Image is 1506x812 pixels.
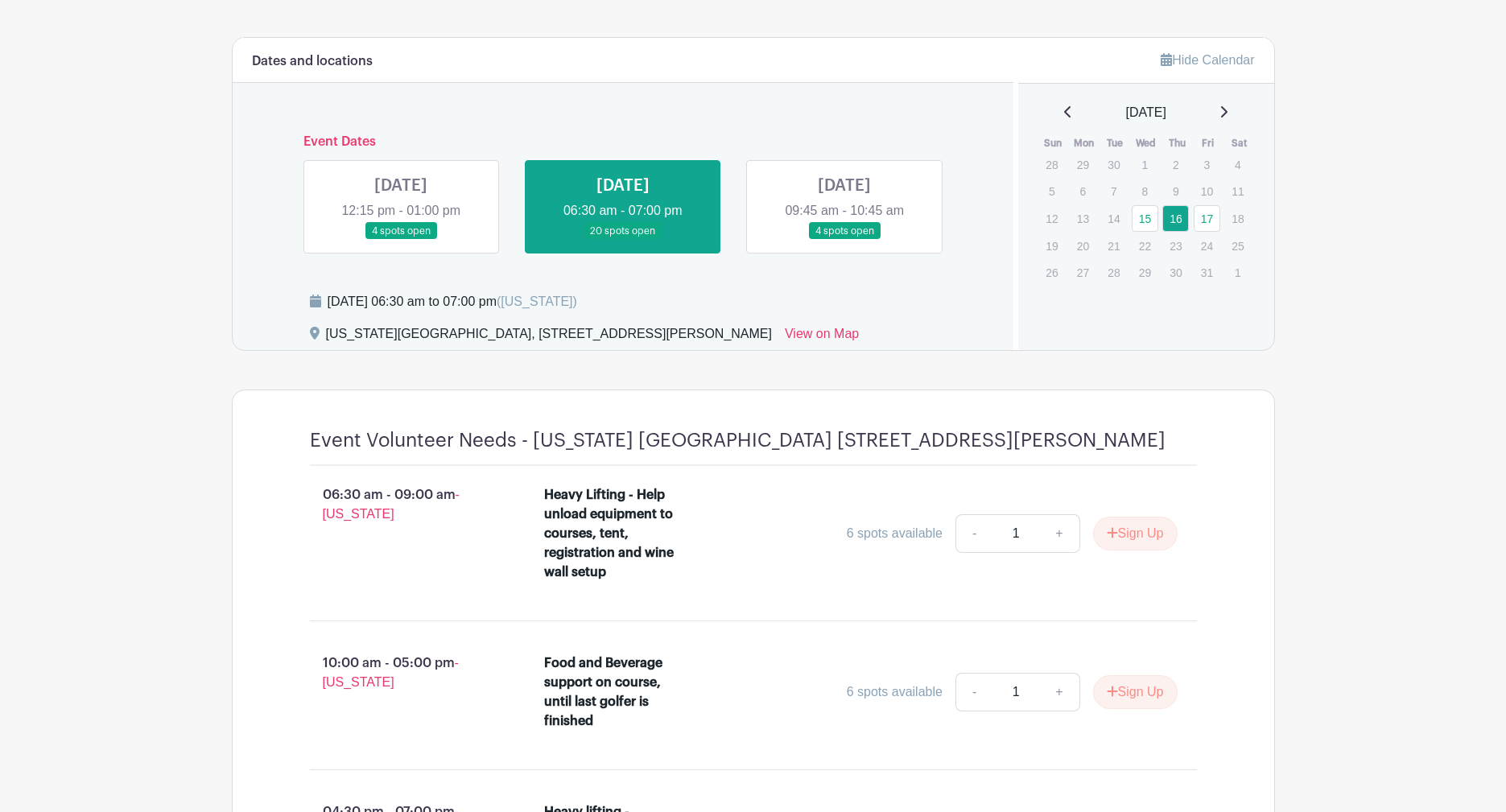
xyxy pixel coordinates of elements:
a: View on Map [785,324,859,350]
p: 21 [1100,233,1127,258]
p: 14 [1100,206,1127,231]
p: 4 [1224,152,1251,177]
a: Hide Calendar [1161,53,1254,67]
h4: Event Volunteer Needs - [US_STATE] [GEOGRAPHIC_DATA] [STREET_ADDRESS][PERSON_NAME] [310,429,1166,452]
p: 9 [1162,179,1189,204]
span: ([US_STATE]) [497,295,577,308]
p: 28 [1038,152,1065,177]
p: 3 [1194,152,1220,177]
p: 26 [1038,260,1065,285]
a: 16 [1162,205,1189,232]
p: 1 [1224,260,1251,285]
h6: Event Dates [291,134,956,150]
p: 23 [1162,233,1189,258]
a: - [955,673,992,711]
a: 17 [1194,205,1220,232]
p: 24 [1194,233,1220,258]
th: Tue [1100,135,1131,151]
p: 11 [1224,179,1251,204]
div: Food and Beverage support on course, until last golfer is finished [544,653,683,731]
p: 20 [1070,233,1096,258]
th: Mon [1069,135,1100,151]
th: Thu [1161,135,1193,151]
p: 30 [1100,152,1127,177]
p: 29 [1132,260,1158,285]
p: 30 [1162,260,1189,285]
th: Fri [1193,135,1224,151]
p: 18 [1224,206,1251,231]
th: Wed [1131,135,1162,151]
p: 13 [1070,206,1096,231]
a: - [955,514,992,553]
p: 2 [1162,152,1189,177]
div: [DATE] 06:30 am to 07:00 pm [328,292,577,311]
h6: Dates and locations [252,54,373,69]
th: Sun [1038,135,1069,151]
p: 1 [1132,152,1158,177]
div: [US_STATE][GEOGRAPHIC_DATA], [STREET_ADDRESS][PERSON_NAME] [326,324,772,350]
p: 31 [1194,260,1220,285]
p: 25 [1224,233,1251,258]
p: 8 [1132,179,1158,204]
a: + [1039,514,1079,553]
th: Sat [1223,135,1255,151]
p: 7 [1100,179,1127,204]
p: 19 [1038,233,1065,258]
p: 29 [1070,152,1096,177]
p: 10:00 am - 05:00 pm [284,647,519,699]
div: 6 spots available [847,524,943,543]
p: 27 [1070,260,1096,285]
p: 06:30 am - 09:00 am [284,479,519,530]
button: Sign Up [1093,675,1178,709]
button: Sign Up [1093,517,1178,550]
div: Heavy Lifting - Help unload equipment to courses, tent, registration and wine wall setup [544,485,683,582]
p: 28 [1100,260,1127,285]
p: 6 [1070,179,1096,204]
p: 10 [1194,179,1220,204]
span: [DATE] [1126,103,1166,122]
p: 5 [1038,179,1065,204]
p: 22 [1132,233,1158,258]
p: 12 [1038,206,1065,231]
a: + [1039,673,1079,711]
div: 6 spots available [847,682,943,702]
a: 15 [1132,205,1158,232]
